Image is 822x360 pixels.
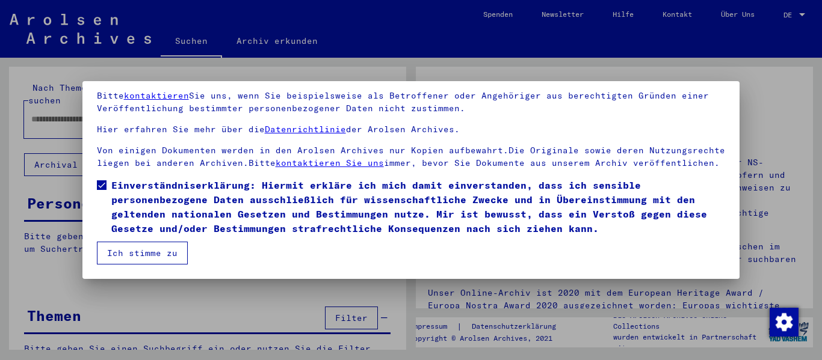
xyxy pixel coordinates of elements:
img: Zustimmung ändern [770,308,799,337]
a: Datenrichtlinie [265,124,346,135]
p: Bitte Sie uns, wenn Sie beispielsweise als Betroffener oder Angehöriger aus berechtigten Gründen ... [97,90,726,115]
p: Hier erfahren Sie mehr über die der Arolsen Archives. [97,123,726,136]
div: Zustimmung ändern [769,307,798,336]
p: Von einigen Dokumenten werden in den Arolsen Archives nur Kopien aufbewahrt.Die Originale sowie d... [97,144,726,169]
span: Einverständniserklärung: Hiermit erkläre ich mich damit einverstanden, dass ich sensible personen... [111,178,726,236]
button: Ich stimme zu [97,242,188,264]
a: kontaktieren [124,90,189,101]
a: kontaktieren Sie uns [276,157,384,168]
